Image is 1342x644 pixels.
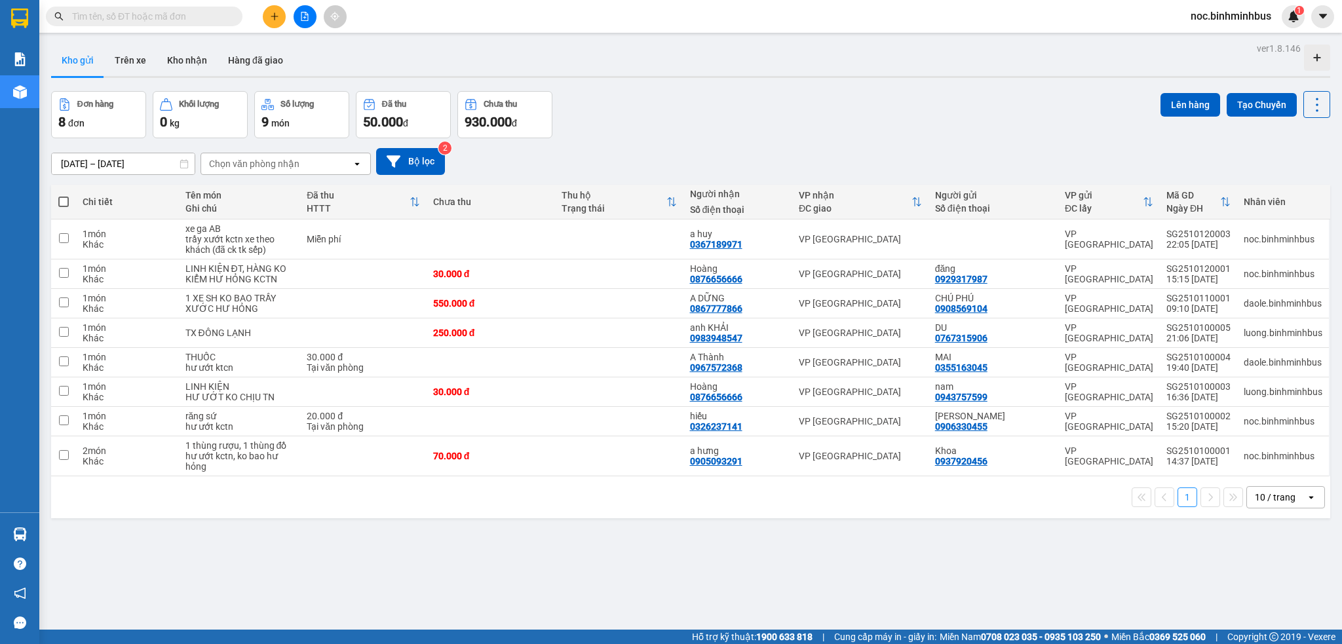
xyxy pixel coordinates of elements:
div: HTTT [307,203,410,214]
div: 16:36 [DATE] [1166,392,1231,402]
div: ĐC giao [799,203,911,214]
div: VP [GEOGRAPHIC_DATA] [799,357,922,368]
div: daole.binhminhbus [1244,298,1322,309]
div: luong.binhminhbus [1244,387,1322,397]
div: CHÚ PHÚ [935,293,1052,303]
div: Khác [83,333,172,343]
button: Số lượng9món [254,91,349,138]
div: Nhân viên [1244,197,1322,207]
div: Số điện thoại [935,203,1052,214]
div: 10 / trang [1255,491,1295,504]
div: Tạo kho hàng mới [1304,45,1330,71]
div: 22:05 [DATE] [1166,239,1231,250]
div: 15:20 [DATE] [1166,421,1231,432]
button: Lên hàng [1160,93,1220,117]
sup: 1 [1295,6,1304,15]
div: 1 món [83,229,172,239]
div: 1 thùng rượu, 1 thùng đồ [185,440,294,451]
div: Khác [83,392,172,402]
span: | [1216,630,1217,644]
button: Đơn hàng8đơn [51,91,146,138]
div: Tại văn phòng [307,362,420,373]
span: file-add [300,12,309,21]
div: Đã thu [307,190,410,200]
img: logo-vxr [11,9,28,28]
input: Select a date range. [52,153,195,174]
th: Toggle SortBy [1160,185,1237,219]
div: LINH KIỆN [185,381,294,392]
div: VP [GEOGRAPHIC_DATA] [799,387,922,397]
div: THUỐC [185,352,294,362]
div: 1 món [83,381,172,392]
div: VP [GEOGRAPHIC_DATA] [1065,229,1153,250]
div: Tại văn phòng [307,421,420,432]
button: Khối lượng0kg [153,91,248,138]
span: Miền Nam [940,630,1101,644]
div: Chọn văn phòng nhận [209,157,299,170]
div: Hoàng [690,263,786,274]
div: Người nhận [690,189,786,199]
div: a hưng [690,445,786,456]
div: 14:37 [DATE] [1166,456,1231,466]
div: Miễn phí [307,234,420,244]
button: Kho nhận [157,45,218,76]
div: HƯ ƯỚT KO CHỊU TN [185,392,294,402]
div: 0905093291 [690,456,742,466]
div: 550.000 đ [433,298,548,309]
div: 20.000 đ [307,411,420,421]
button: aim [324,5,347,28]
div: 1 món [83,263,172,274]
th: Toggle SortBy [300,185,427,219]
div: noc.binhminhbus [1244,234,1322,244]
div: 0876656666 [690,392,742,402]
div: VP [GEOGRAPHIC_DATA] [1065,293,1153,314]
div: Khối lượng [179,100,219,109]
th: Toggle SortBy [555,185,683,219]
span: question-circle [14,558,26,570]
div: 250.000 đ [433,328,548,338]
div: Ghi chú [185,203,294,214]
div: VP gửi [1065,190,1143,200]
div: SG2510100004 [1166,352,1231,362]
span: copyright [1269,632,1278,641]
div: Đơn hàng [77,100,113,109]
div: 0967572368 [690,362,742,373]
div: SG2510100005 [1166,322,1231,333]
div: noc.binhminhbus [1244,416,1322,426]
span: đơn [68,118,85,128]
div: noc.binhminhbus [1244,269,1322,279]
div: VP [GEOGRAPHIC_DATA] [799,328,922,338]
span: message [14,616,26,629]
div: 30.000 đ [433,269,548,279]
div: VP [GEOGRAPHIC_DATA] [799,298,922,309]
div: 19:40 [DATE] [1166,362,1231,373]
div: VP [GEOGRAPHIC_DATA] [1065,411,1153,432]
div: TX ĐÔNG LẠNH [185,328,294,338]
div: 0367189971 [690,239,742,250]
div: A Thành [690,352,786,362]
div: Khác [83,239,172,250]
button: Tạo Chuyến [1227,93,1297,117]
span: Hỗ trợ kỹ thuật: [692,630,813,644]
span: | [822,630,824,644]
div: Chưa thu [484,100,517,109]
span: Cung cấp máy in - giấy in: [834,630,936,644]
div: DU [935,322,1052,333]
div: Đã thu [382,100,406,109]
div: 1 món [83,352,172,362]
div: Chi tiết [83,197,172,207]
svg: open [352,159,362,169]
div: 1 XE SH KO BAO TRẦY XƯỚC HƯ HỎNG [185,293,294,314]
div: hiếu [690,411,786,421]
div: Thu hộ [562,190,666,200]
div: SG2510110001 [1166,293,1231,303]
div: 09:10 [DATE] [1166,303,1231,314]
div: 0867777866 [690,303,742,314]
div: luong.binhminhbus [1244,328,1322,338]
span: 8 [58,114,66,130]
div: ver 1.8.146 [1257,41,1301,56]
div: A DỮNG [690,293,786,303]
span: caret-down [1317,10,1329,22]
span: 9 [261,114,269,130]
div: Số lượng [280,100,314,109]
